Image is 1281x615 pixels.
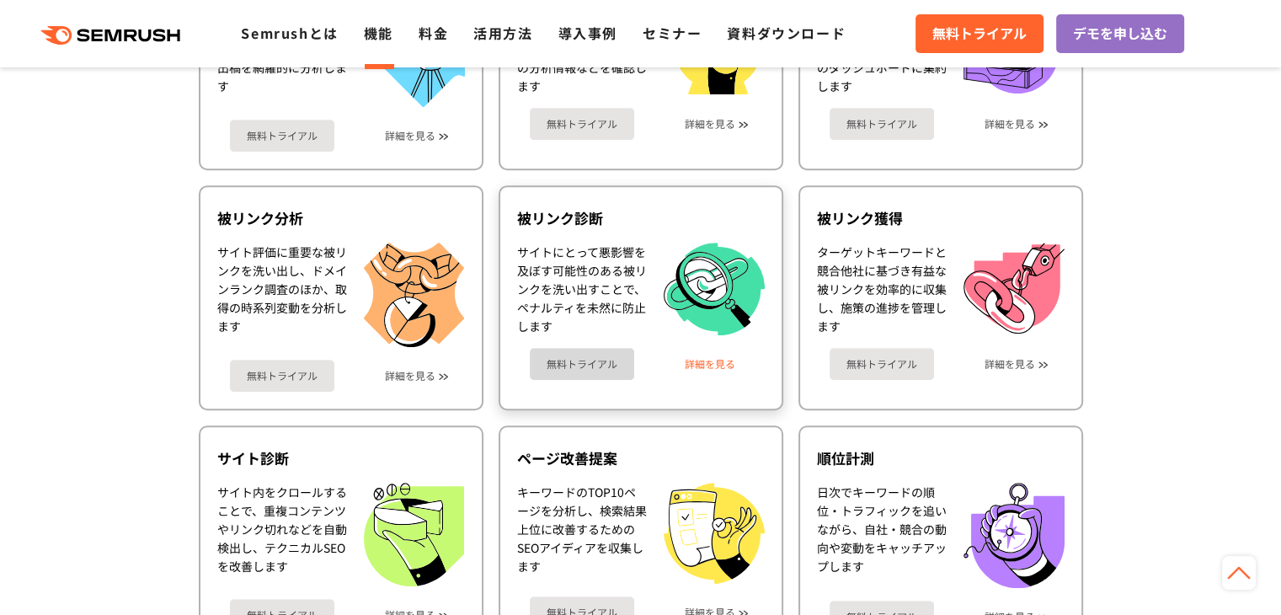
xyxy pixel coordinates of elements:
span: 無料トライアル [932,23,1027,45]
a: 活用方法 [473,23,532,43]
a: セミナー [643,23,702,43]
a: 詳細を見る [685,118,735,130]
a: 料金 [419,23,448,43]
div: サイトにとって悪影響を及ぼす可能性のある被リンクを洗い出すことで、ペナルティを未然に防止します [517,243,647,336]
a: 無料トライアル [230,360,334,392]
a: 詳細を見る [385,130,435,142]
div: サイト内をクロールすることで、重複コンテンツやリンク切れなどを自動検出し、テクニカルSEOを改善します [217,483,347,586]
div: ターゲットキーワードと競合他社に基づき有益な被リンクを効率的に収集し、施策の進捗を管理します [817,243,947,335]
a: 無料トライアル [530,108,634,140]
div: ページ改善提案 [517,448,765,468]
img: 被リンク分析 [364,243,465,347]
img: 被リンク獲得 [963,243,1065,334]
div: サイト評価に重要な被リンクを洗い出し、ドメインランク調査のほか、取得の時系列変動を分析します [217,243,347,347]
a: 導入事例 [558,23,617,43]
div: 順位計測 [817,448,1065,468]
a: 機能 [364,23,393,43]
img: 順位計測 [963,483,1065,588]
div: キーワードのTOP10ページを分析し、検索結果上位に改善するためのSEOアイディアを収集します [517,483,647,584]
a: 資料ダウンロード [727,23,846,43]
a: 無料トライアル [915,14,1043,53]
img: 被リンク診断 [664,243,765,336]
a: デモを申し込む [1056,14,1184,53]
div: 被リンク分析 [217,208,465,228]
div: 日次でキーワードの順位・トラフィックを追いながら、自社・競合の動向や変動をキャッチアップします [817,483,947,588]
a: 詳細を見る [985,118,1035,130]
a: 詳細を見る [985,358,1035,370]
a: 無料トライアル [830,108,934,140]
img: ページ改善提案 [664,483,765,584]
a: 無料トライアル [530,348,634,380]
div: サイト診断 [217,448,465,468]
a: 詳細を見る [685,358,735,370]
img: サイト診断 [364,483,464,586]
a: 無料トライアル [230,120,334,152]
a: 詳細を見る [385,370,435,382]
a: Semrushとは [241,23,338,43]
span: デモを申し込む [1073,23,1167,45]
a: 無料トライアル [830,348,934,380]
div: 被リンク診断 [517,208,765,228]
div: 被リンク獲得 [817,208,1065,228]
